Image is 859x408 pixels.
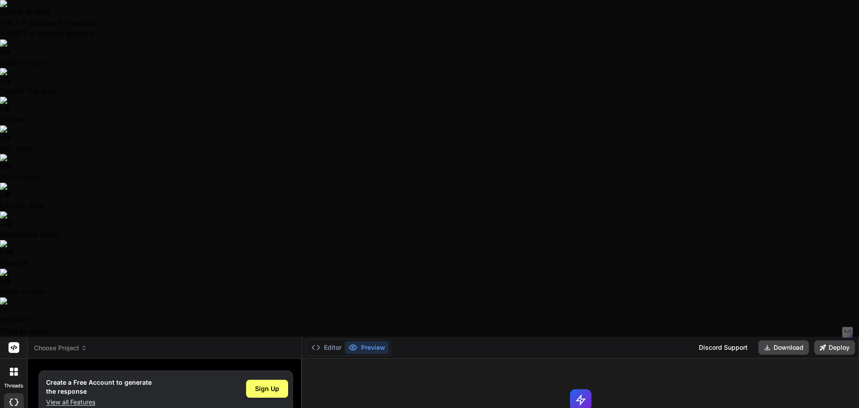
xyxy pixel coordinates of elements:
button: Preview [345,341,389,354]
button: Editor [308,341,345,354]
button: Deploy [814,340,855,355]
h1: Create a Free Account to generate the response [46,378,152,396]
p: View all Features [46,398,152,407]
img: logo_orange.svg [14,14,21,21]
span: Sign Up [255,384,279,393]
div: Discord Support [693,340,753,355]
div: Keywords by Traffic [99,53,151,59]
img: website_grey.svg [14,23,21,30]
img: tab_keywords_by_traffic_grey.svg [89,52,96,59]
button: Download [758,340,809,355]
label: threads [4,382,23,390]
span: Choose Project [34,344,87,352]
div: Domain: [DOMAIN_NAME] [23,23,98,30]
div: v 4.0.25 [25,14,44,21]
img: tab_domain_overview_orange.svg [24,52,31,59]
div: Domain Overview [34,53,80,59]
